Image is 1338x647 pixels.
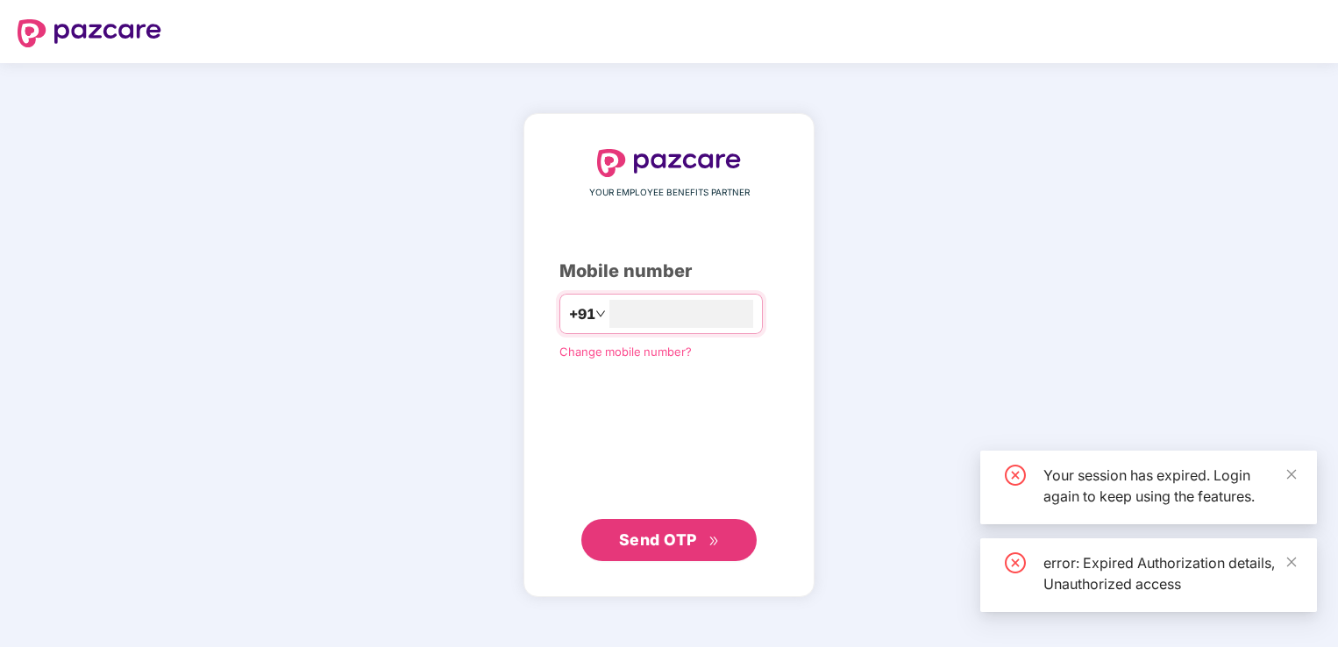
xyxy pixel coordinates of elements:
[1285,468,1298,480] span: close
[581,519,757,561] button: Send OTPdouble-right
[559,345,692,359] a: Change mobile number?
[1043,552,1296,594] div: error: Expired Authorization details, Unauthorized access
[1005,552,1026,573] span: close-circle
[589,186,750,200] span: YOUR EMPLOYEE BENEFITS PARTNER
[708,536,720,547] span: double-right
[595,309,606,319] span: down
[569,303,595,325] span: +91
[619,530,697,549] span: Send OTP
[1043,465,1296,507] div: Your session has expired. Login again to keep using the features.
[559,258,779,285] div: Mobile number
[18,19,161,47] img: logo
[1285,556,1298,568] span: close
[597,149,741,177] img: logo
[1005,465,1026,486] span: close-circle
